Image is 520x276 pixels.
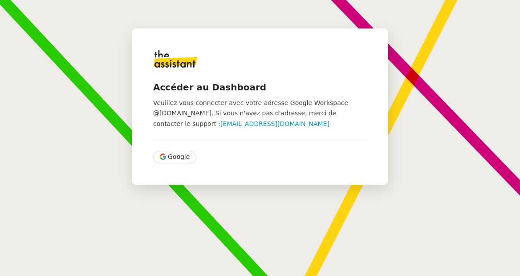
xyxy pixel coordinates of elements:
[153,99,348,127] span: Veuillez vous connecter avec votre adresse Google Workspace @[DOMAIN_NAME]. Si vous n'avez pas d'...
[153,81,367,93] h4: Accéder au Dashboard
[168,152,190,162] span: Google
[153,50,198,68] img: logo
[220,120,329,127] a: [EMAIL_ADDRESS][DOMAIN_NAME]
[153,151,196,163] button: Google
